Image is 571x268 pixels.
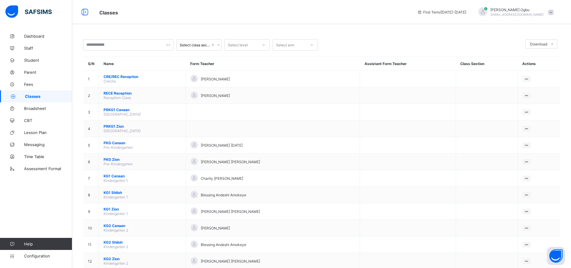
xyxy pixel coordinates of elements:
div: Select level [228,39,248,51]
span: session/term information [417,10,466,14]
td: 10 [83,220,99,236]
span: Charity [PERSON_NAME] [201,176,243,181]
span: Staff [24,46,72,51]
td: 1 [83,71,99,87]
img: safsims [5,5,52,18]
span: [PERSON_NAME] Ogbu [490,8,544,12]
span: [PERSON_NAME] [DATE] [201,143,243,148]
span: Classes [99,10,118,16]
td: 3 [83,104,99,120]
span: [PERSON_NAME] [201,93,230,98]
span: [EMAIL_ADDRESS][DOMAIN_NAME] [490,13,544,16]
span: [PERSON_NAME] [PERSON_NAME] [201,160,260,164]
span: [PERSON_NAME] [201,77,230,81]
span: PRKG1 Canaan [104,108,181,112]
span: [PERSON_NAME] [201,226,230,230]
span: Kindergarten 2 [104,245,128,249]
th: S/N [83,57,99,71]
span: Time Table [24,154,72,159]
td: 4 [83,120,99,137]
span: Messaging [24,142,72,147]
span: Configuration [24,254,72,258]
span: Creche [104,79,116,83]
th: Assistant Form Teacher [360,57,456,71]
span: Kindergarten 1 [104,178,128,183]
span: PKG Canaan [104,141,181,145]
td: 11 [83,236,99,253]
span: Assessment Format [24,166,72,171]
td: 9 [83,203,99,220]
span: Download [530,42,547,46]
span: [GEOGRAPHIC_DATA] [104,129,141,133]
span: Kindergarten 1 [104,195,128,199]
div: AnnOgbu [472,7,557,17]
span: Pre-Kindergarten [104,145,133,150]
th: Form Teacher [186,57,360,71]
span: Blessing Andeshi Amokeye [201,193,246,197]
span: PRKG1 Zion [104,124,181,129]
span: [PERSON_NAME] [PERSON_NAME] [201,209,260,214]
span: Classes [25,94,72,99]
td: 6 [83,154,99,170]
span: KG2 Zion [104,257,181,261]
button: Open asap [547,247,565,265]
span: Kindergarten 1 [104,211,128,216]
span: Fees [24,82,72,87]
span: KG2 Shiloh [104,240,181,245]
span: Help [24,242,72,246]
span: Reception Class [104,95,131,100]
td: 5 [83,137,99,154]
span: Pre-Kindergarten [104,162,133,166]
span: Parent [24,70,72,75]
span: RECE Reception [104,91,181,95]
span: CRE/REC Reception [104,74,181,79]
span: KG1 Zion [104,207,181,211]
span: Kindergarten 2 [104,261,128,266]
span: Dashboard [24,34,72,39]
span: Blessing Andeshi Amokeye [201,242,246,247]
span: Kindergarten 2 [104,228,128,232]
span: CBT [24,118,72,123]
td: 7 [83,170,99,187]
td: 8 [83,187,99,203]
span: [GEOGRAPHIC_DATA] [104,112,141,117]
span: KG1 Shiloh [104,190,181,195]
span: Student [24,58,72,63]
span: Broadsheet [24,106,72,111]
span: KG2 Canaan [104,223,181,228]
span: PKG Zion [104,157,181,162]
th: Actions [518,57,560,71]
div: Select arm [276,39,294,51]
span: Lesson Plan [24,130,72,135]
div: Select class section [180,43,210,47]
th: Class Section [456,57,518,71]
td: 2 [83,87,99,104]
th: Name [99,57,186,71]
span: [PERSON_NAME] [PERSON_NAME] [201,259,260,263]
span: KG1 Canaan [104,174,181,178]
